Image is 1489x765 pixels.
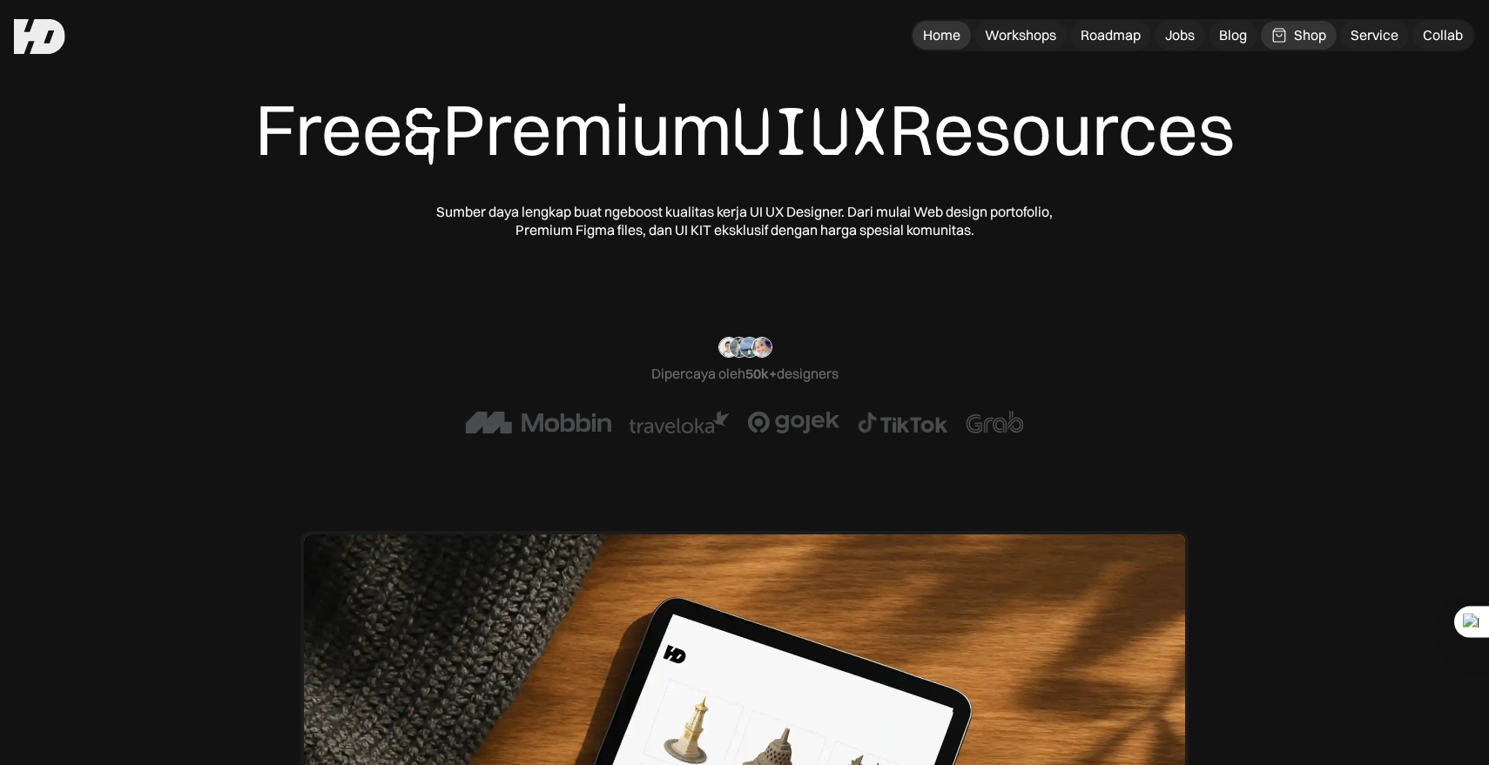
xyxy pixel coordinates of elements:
[1070,21,1151,50] a: Roadmap
[1423,26,1463,44] div: Collab
[1209,21,1257,50] a: Blog
[403,89,442,175] span: &
[732,89,889,175] span: UIUX
[923,26,960,44] div: Home
[1155,21,1205,50] a: Jobs
[913,21,971,50] a: Home
[651,365,839,383] div: Dipercaya oleh designers
[1351,26,1398,44] div: Service
[745,365,777,382] span: 50k+
[431,203,1058,239] div: Sumber daya lengkap buat ngeboost kualitas kerja UI UX Designer. Dari mulai Web design portofolio...
[974,21,1067,50] a: Workshops
[255,87,1235,175] div: Free Premium Resources
[1412,21,1473,50] a: Collab
[1340,21,1409,50] a: Service
[1219,26,1247,44] div: Blog
[1261,21,1337,50] a: Shop
[1165,26,1195,44] div: Jobs
[1294,26,1326,44] div: Shop
[1081,26,1141,44] div: Roadmap
[985,26,1056,44] div: Workshops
